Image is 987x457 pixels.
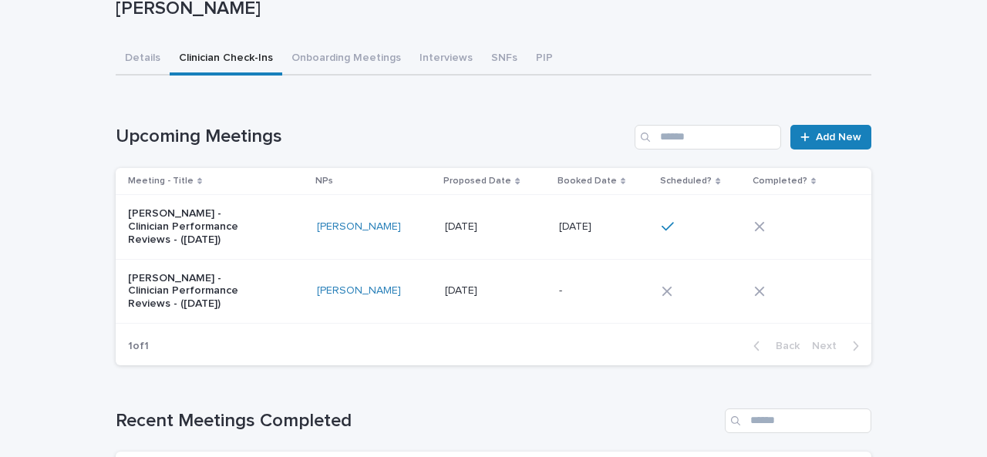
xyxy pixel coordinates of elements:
[317,284,401,297] a: [PERSON_NAME]
[635,125,781,150] input: Search
[128,173,194,190] p: Meeting - Title
[790,125,871,150] a: Add New
[806,339,871,353] button: Next
[116,126,628,148] h1: Upcoming Meetings
[482,43,527,76] button: SNFs
[816,132,861,143] span: Add New
[116,410,719,432] h1: Recent Meetings Completed
[128,272,257,311] p: [PERSON_NAME] - Clinician Performance Reviews - ([DATE])
[116,43,170,76] button: Details
[660,173,712,190] p: Scheduled?
[527,43,562,76] button: PIP
[725,408,871,433] input: Search
[170,43,282,76] button: Clinician Check-Ins
[445,217,480,234] p: [DATE]
[315,173,333,190] p: NPs
[753,173,807,190] p: Completed?
[128,207,257,246] p: [PERSON_NAME] - Clinician Performance Reviews - ([DATE])
[443,173,511,190] p: Proposed Date
[116,328,161,365] p: 1 of 1
[410,43,482,76] button: Interviews
[741,339,806,353] button: Back
[317,220,401,234] a: [PERSON_NAME]
[558,173,617,190] p: Booked Date
[282,43,410,76] button: Onboarding Meetings
[559,217,595,234] p: [DATE]
[559,281,565,297] p: -
[766,341,800,351] span: Back
[116,195,871,259] tr: [PERSON_NAME] - Clinician Performance Reviews - ([DATE])[PERSON_NAME] [DATE][DATE] [DATE][DATE]
[812,341,846,351] span: Next
[116,259,871,323] tr: [PERSON_NAME] - Clinician Performance Reviews - ([DATE])[PERSON_NAME] [DATE][DATE] --
[445,281,480,297] p: [DATE]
